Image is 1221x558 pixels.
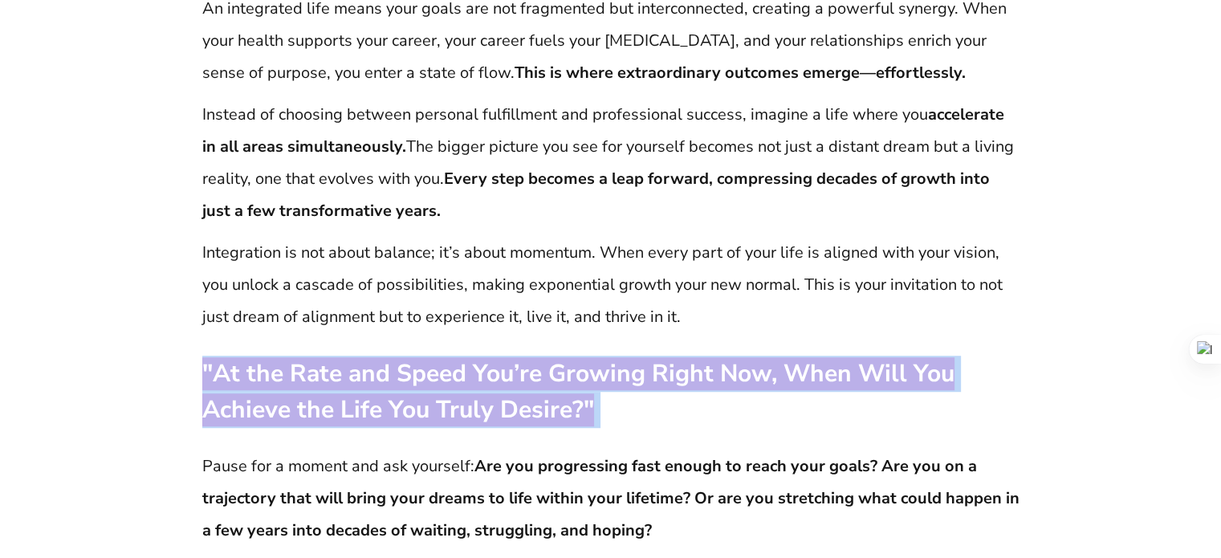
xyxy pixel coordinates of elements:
[202,450,1020,547] p: Pause for a moment and ask yourself:
[202,455,1020,541] strong: Are you progressing fast enough to reach your goals? Are you on a trajectory that will bring your...
[202,357,954,426] span: "At the Rate and Speed You’re Growing Right Now, When Will You Achieve the Life You Truly Desire?"
[202,237,1020,333] p: Integration is not about balance; it’s about momentum. When every part of your life is aligned wi...
[202,99,1020,227] p: Instead of choosing between personal fulfillment and professional success, imagine a life where y...
[515,62,966,83] strong: This is where extraordinary outcomes emerge—effortlessly.
[202,168,990,222] strong: Every step becomes a leap forward, compressing decades of growth into just a few transformative y...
